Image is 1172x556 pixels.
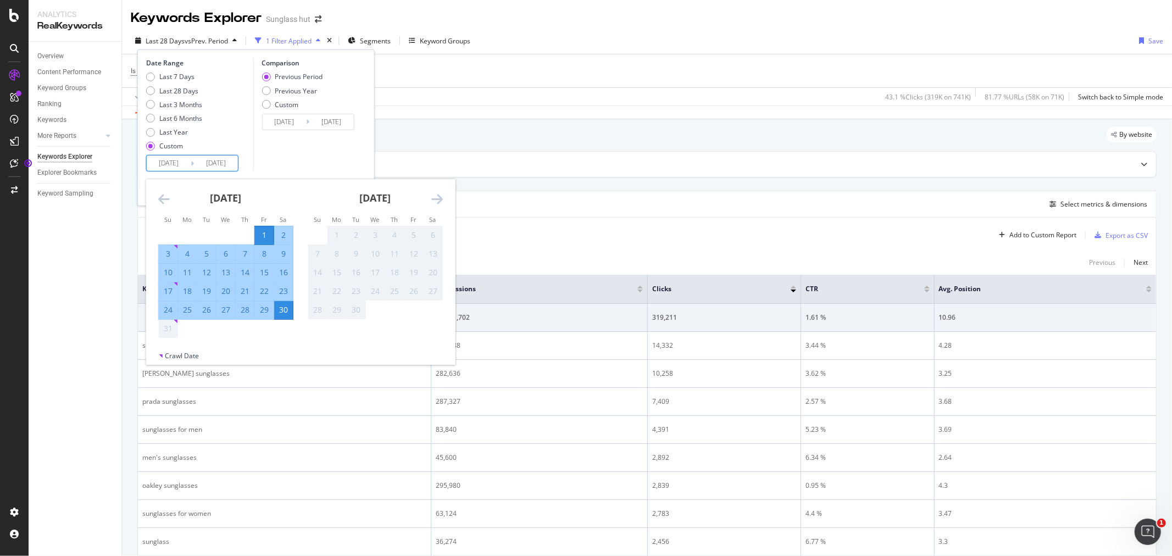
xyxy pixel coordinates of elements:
td: Selected. Sunday, August 17, 2025 [158,282,177,301]
div: Add to Custom Report [1009,232,1076,238]
div: Last 7 Days [146,72,202,81]
span: Impressions [436,284,621,294]
div: 4.4 % [806,509,930,519]
div: 1 [327,230,346,241]
td: Not available. Tuesday, September 9, 2025 [346,244,365,263]
div: 23 [274,286,293,297]
input: Start Date [262,114,306,130]
td: Not available. Sunday, September 28, 2025 [308,301,327,319]
div: sunglasses for women [142,509,426,519]
td: Not available. Thursday, September 4, 2025 [385,226,404,244]
td: Selected as start date. Friday, August 1, 2025 [254,226,274,244]
div: 21 [308,286,327,297]
td: Not available. Sunday, August 31, 2025 [158,319,177,338]
td: Not available. Sunday, September 14, 2025 [308,263,327,282]
div: 10 [159,267,177,278]
div: 11 [385,248,404,259]
td: Not available. Tuesday, September 16, 2025 [346,263,365,282]
a: Overview [37,51,114,62]
div: 12 [404,248,423,259]
small: We [370,215,379,224]
div: 3.47 [939,509,1152,519]
div: 31 [159,323,177,334]
div: 7 [308,248,327,259]
div: 16 [347,267,365,278]
div: 10.96 [939,313,1152,323]
div: 29 [255,304,274,315]
td: Selected. Sunday, August 3, 2025 [158,244,177,263]
div: 6 [424,230,442,241]
div: 282,636 [436,369,643,379]
div: Save [1148,36,1163,46]
div: 8 [255,248,274,259]
div: Previous Year [262,86,323,96]
div: 21 [236,286,254,297]
a: Keywords [37,114,114,126]
td: Selected. Friday, August 22, 2025 [254,282,274,301]
small: Mo [332,215,341,224]
div: Move backward to switch to the previous month. [158,192,170,206]
div: 8 [327,248,346,259]
div: 7 [236,248,254,259]
small: Tu [352,215,359,224]
div: 2 [347,230,365,241]
div: Keyword Groups [37,82,86,94]
td: Selected. Monday, August 11, 2025 [177,263,197,282]
div: 20 [424,267,442,278]
td: Not available. Wednesday, September 10, 2025 [365,244,385,263]
td: Selected. Tuesday, August 26, 2025 [197,301,216,319]
td: Selected. Saturday, August 2, 2025 [274,226,293,244]
div: 7,409 [652,397,796,407]
div: Date Range [146,58,251,68]
td: Not available. Friday, September 5, 2025 [404,226,423,244]
div: 3.68 [939,397,1152,407]
small: Mo [182,215,192,224]
td: Selected. Friday, August 29, 2025 [254,301,274,319]
div: 2,783 [652,509,796,519]
td: Selected. Wednesday, August 27, 2025 [216,301,235,319]
div: Custom [275,100,298,109]
span: Is Branded [131,66,164,75]
span: Avg. Position [939,284,1130,294]
div: Last Year [146,127,202,137]
div: 1 Filter Applied [266,36,312,46]
a: Keyword Sampling [37,188,114,199]
div: 45,600 [436,453,643,463]
td: Selected. Saturday, August 16, 2025 [274,263,293,282]
div: 3.3 [939,537,1152,547]
div: 9 [274,248,293,259]
div: Last 28 Days [146,86,202,96]
div: 43.1 % Clicks ( 319K on 741K ) [885,92,971,102]
div: Comparison [262,58,357,68]
div: Last 6 Months [146,114,202,123]
button: Add to Custom Report [995,226,1076,244]
div: 17 [159,286,177,297]
div: 26 [197,304,216,315]
div: 25 [385,286,404,297]
div: 6.34 % [806,453,930,463]
div: Custom [159,141,183,151]
div: Calendar [146,179,455,351]
td: Not available. Tuesday, September 30, 2025 [346,301,365,319]
div: 1 [255,230,274,241]
div: Explorer Bookmarks [37,167,97,179]
td: Selected. Wednesday, August 6, 2025 [216,244,235,263]
div: Previous Period [275,72,323,81]
div: Analytics [37,9,113,20]
div: 3 [366,230,385,241]
small: We [221,215,230,224]
td: Selected. Monday, August 25, 2025 [177,301,197,319]
div: 28 [236,304,254,315]
div: 2.64 [939,453,1152,463]
div: 22 [255,286,274,297]
strong: [DATE] [359,191,391,204]
input: End Date [309,114,353,130]
div: prada sunglasses [142,397,426,407]
td: Not available. Thursday, September 11, 2025 [385,244,404,263]
small: Th [391,215,398,224]
span: 1 [1157,519,1166,527]
div: 3.25 [939,369,1152,379]
div: Last 28 Days [159,86,198,96]
td: Selected. Wednesday, August 13, 2025 [216,263,235,282]
div: 295,980 [436,481,643,491]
